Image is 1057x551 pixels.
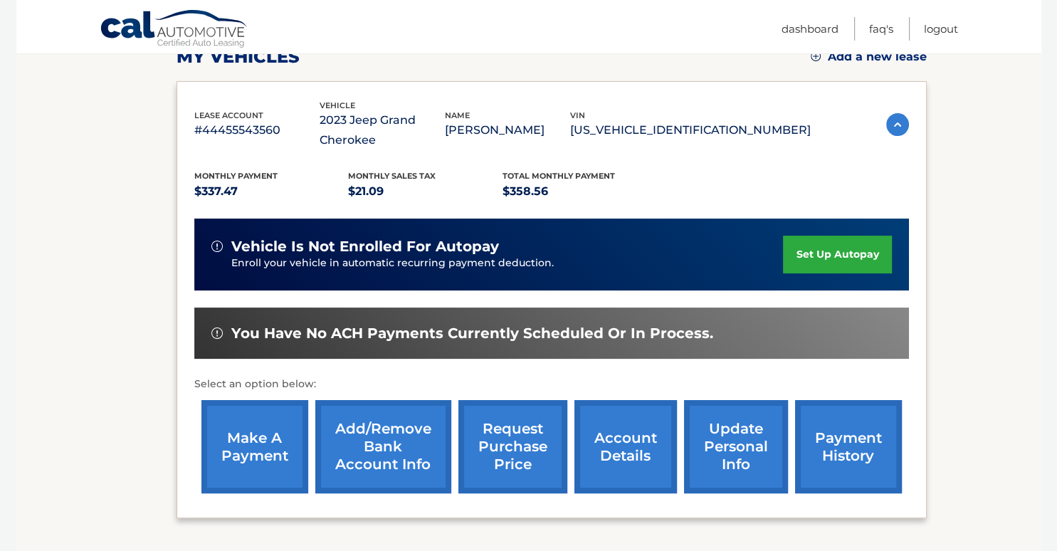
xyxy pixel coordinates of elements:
[231,325,713,342] span: You have no ACH payments currently scheduled or in process.
[869,17,893,41] a: FAQ's
[795,400,902,493] a: payment history
[194,171,278,181] span: Monthly Payment
[811,51,821,61] img: add.svg
[783,236,891,273] a: set up autopay
[320,100,355,110] span: vehicle
[320,110,445,150] p: 2023 Jeep Grand Cherokee
[445,120,570,140] p: [PERSON_NAME]
[684,400,788,493] a: update personal info
[194,182,349,201] p: $337.47
[503,182,657,201] p: $358.56
[458,400,567,493] a: request purchase price
[315,400,451,493] a: Add/Remove bank account info
[348,182,503,201] p: $21.09
[348,171,436,181] span: Monthly sales Tax
[570,110,585,120] span: vin
[782,17,838,41] a: Dashboard
[886,113,909,136] img: accordion-active.svg
[811,50,927,64] a: Add a new lease
[574,400,677,493] a: account details
[924,17,958,41] a: Logout
[570,120,811,140] p: [US_VEHICLE_IDENTIFICATION_NUMBER]
[503,171,615,181] span: Total Monthly Payment
[194,110,263,120] span: lease account
[445,110,470,120] span: name
[231,238,499,256] span: vehicle is not enrolled for autopay
[211,327,223,339] img: alert-white.svg
[194,120,320,140] p: #44455543560
[211,241,223,252] img: alert-white.svg
[100,9,249,51] a: Cal Automotive
[177,46,300,68] h2: my vehicles
[194,376,909,393] p: Select an option below:
[201,400,308,493] a: make a payment
[231,256,784,271] p: Enroll your vehicle in automatic recurring payment deduction.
